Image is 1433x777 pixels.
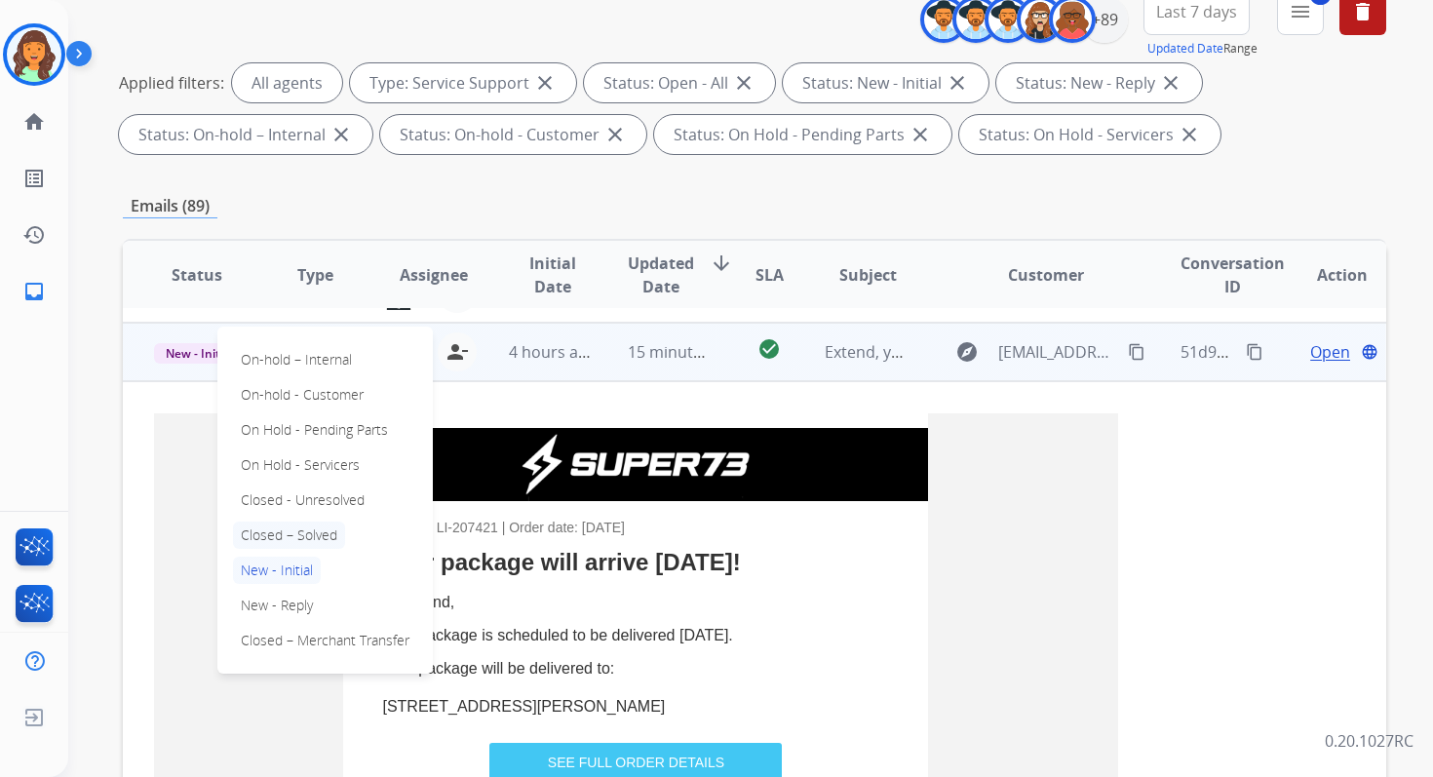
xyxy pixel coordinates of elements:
[233,451,368,479] p: On Hold - Servicers
[732,71,755,95] mat-icon: close
[755,263,784,287] span: SLA
[380,115,646,154] div: Status: On-hold - Customer
[350,63,576,102] div: Type: Service Support
[654,115,951,154] div: Status: On Hold - Pending Parts
[382,695,889,719] div: [STREET_ADDRESS][PERSON_NAME]
[955,340,979,364] mat-icon: explore
[509,252,595,298] span: Initial Date
[119,71,224,95] p: Applied filters:
[584,63,775,102] div: Status: Open - All
[1361,343,1378,361] mat-icon: language
[1181,252,1285,298] span: Conversation ID
[909,123,932,146] mat-icon: close
[710,252,733,275] mat-icon: arrow_downward
[123,194,217,218] p: Emails (89)
[839,263,897,287] span: Subject
[7,27,61,82] img: avatar
[233,486,372,514] p: Closed - Unresolved
[382,624,889,647] div: Your package is scheduled to be delivered [DATE].
[233,381,371,408] p: On-hold - Customer
[233,557,321,584] p: New - Initial
[946,71,969,95] mat-icon: close
[382,657,889,680] div: Your package will be delivered to:
[172,263,222,287] span: Status
[757,337,781,361] mat-icon: check_circle
[959,115,1220,154] div: Status: On Hold - Servicers
[509,341,597,363] span: 4 hours ago
[233,522,345,549] p: Closed – Solved
[1325,729,1414,753] p: 0.20.1027RC
[329,123,353,146] mat-icon: close
[1156,8,1237,16] span: Last 7 days
[233,346,360,373] p: On-hold – Internal
[1246,343,1263,361] mat-icon: content_copy
[119,115,372,154] div: Status: On-hold – Internal
[1310,340,1350,364] span: Open
[1178,123,1201,146] mat-icon: close
[996,63,1202,102] div: Status: New - Reply
[382,591,889,614] div: Hi Extend,
[154,343,245,364] span: New - Initial
[628,341,741,363] span: 15 minutes ago
[1128,343,1145,361] mat-icon: content_copy
[297,263,333,287] span: Type
[1147,41,1223,57] button: Updated Date
[233,592,321,619] p: New - Reply
[628,252,694,298] span: Updated Date
[1267,241,1386,309] th: Action
[1147,40,1258,57] span: Range
[603,123,627,146] mat-icon: close
[22,110,46,134] mat-icon: home
[783,63,988,102] div: Status: New - Initial
[1008,263,1084,287] span: Customer
[22,167,46,190] mat-icon: list_alt
[232,63,342,102] div: All agents
[233,416,396,444] p: On Hold - Pending Parts
[382,521,889,534] div: Order #: LI-207421 | Order date: [DATE]
[22,280,46,303] mat-icon: inbox
[533,71,557,95] mat-icon: close
[1159,71,1182,95] mat-icon: close
[233,627,417,654] p: Closed – Merchant Transfer
[400,263,468,287] span: Assignee
[382,547,889,578] div: Your package will arrive [DATE]!
[22,223,46,247] mat-icon: history
[998,340,1117,364] span: [EMAIL_ADDRESS][DOMAIN_NAME]
[825,341,1112,363] span: Extend, your package will arrive [DATE]!
[445,340,469,364] mat-icon: person_remove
